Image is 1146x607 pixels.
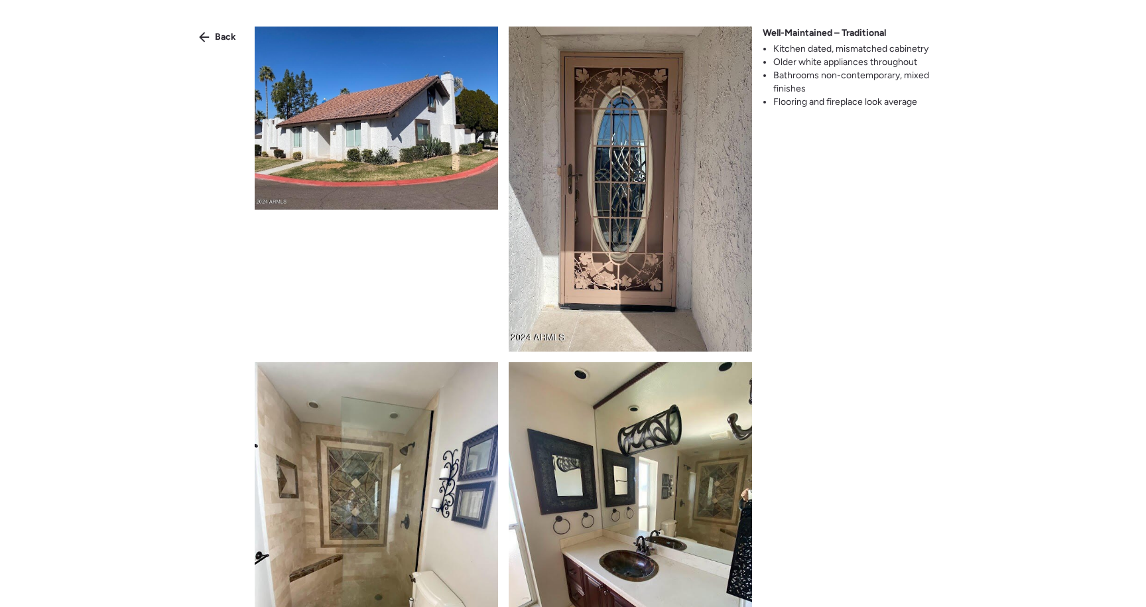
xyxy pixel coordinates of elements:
[215,31,236,44] span: Back
[763,27,886,40] span: Well-Maintained – Traditional
[773,42,956,56] li: Kitchen dated, mismatched cabinetry
[773,96,956,109] li: Flooring and fireplace look average
[255,27,498,210] img: product
[773,56,956,69] li: Older white appliances throughout
[773,69,956,96] li: Bathrooms non-contemporary, mixed finishes
[509,27,752,352] img: product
